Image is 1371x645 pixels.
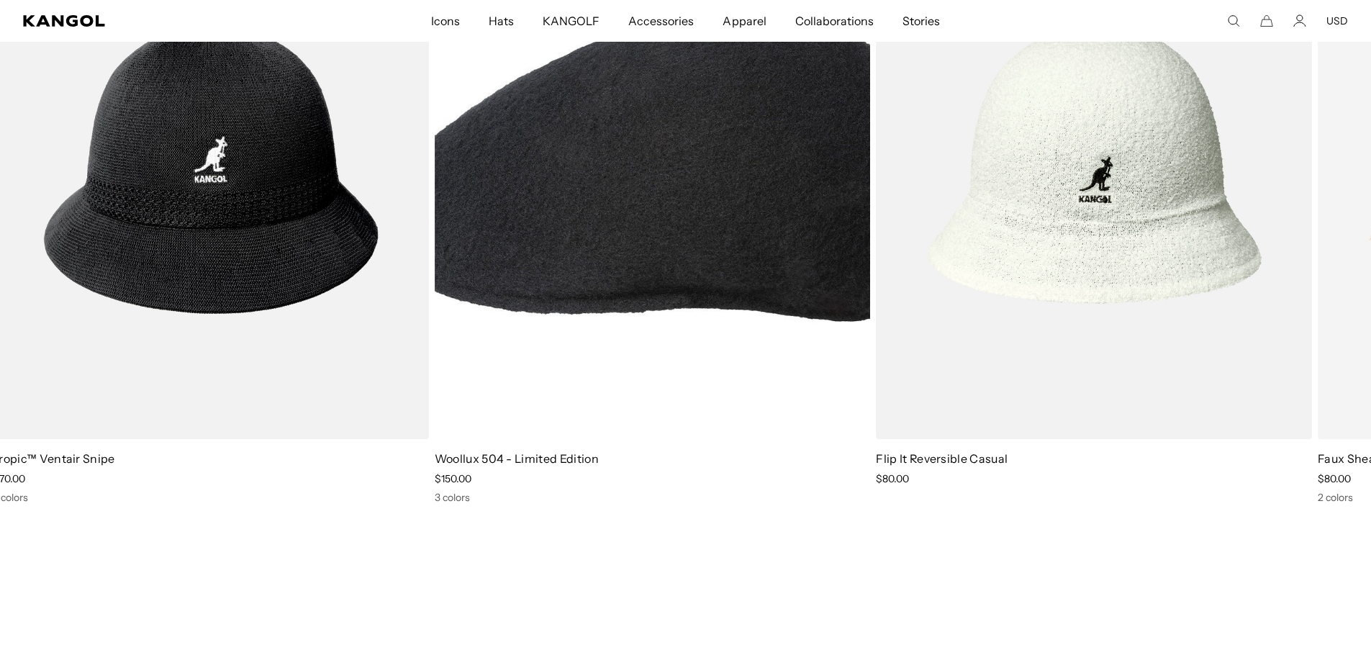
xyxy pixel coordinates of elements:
[1318,472,1351,485] span: $80.00
[435,491,871,504] div: 3 colors
[876,472,909,485] span: $80.00
[435,451,599,466] a: Woollux 504 - Limited Edition
[435,472,471,485] span: $150.00
[1326,14,1348,27] button: USD
[1227,14,1240,27] summary: Search here
[23,15,285,27] a: Kangol
[876,451,1008,466] a: Flip It Reversible Casual
[1293,14,1306,27] a: Account
[1260,14,1273,27] button: Cart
